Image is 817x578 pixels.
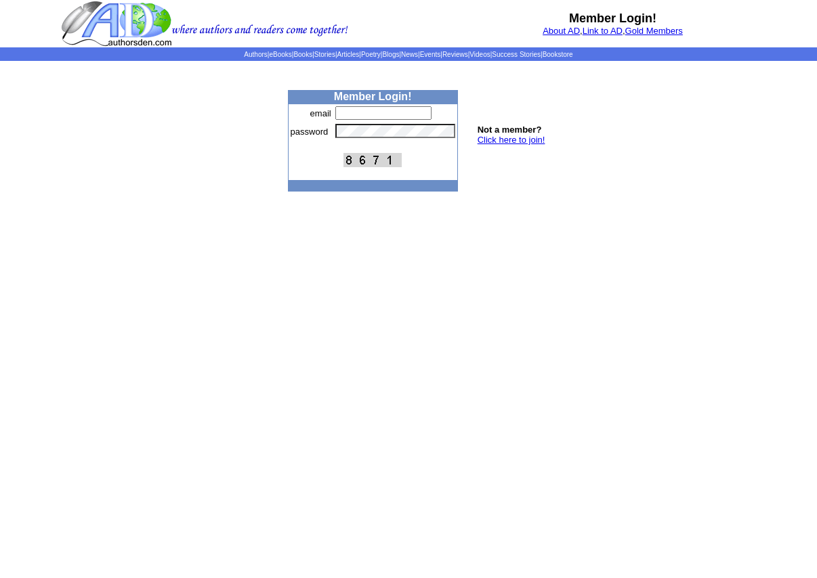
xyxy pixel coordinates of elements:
a: Link to AD [583,26,623,36]
a: Stories [314,51,335,58]
font: , , [543,26,683,36]
a: eBooks [269,51,291,58]
span: | | | | | | | | | | | | [244,51,572,58]
a: Articles [337,51,360,58]
font: email [310,108,331,118]
a: About AD [543,26,580,36]
b: Not a member? [478,125,542,135]
a: Events [420,51,441,58]
a: Gold Members [625,26,683,36]
a: Reviews [442,51,468,58]
a: Click here to join! [478,135,545,145]
a: Blogs [382,51,399,58]
b: Member Login! [569,12,656,25]
a: News [401,51,418,58]
b: Member Login! [334,91,412,102]
a: Success Stories [492,51,541,58]
font: password [291,127,329,137]
a: Books [293,51,312,58]
a: Videos [469,51,490,58]
a: Poetry [361,51,381,58]
a: Bookstore [543,51,573,58]
img: This Is CAPTCHA Image [343,153,402,167]
a: Authors [244,51,267,58]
